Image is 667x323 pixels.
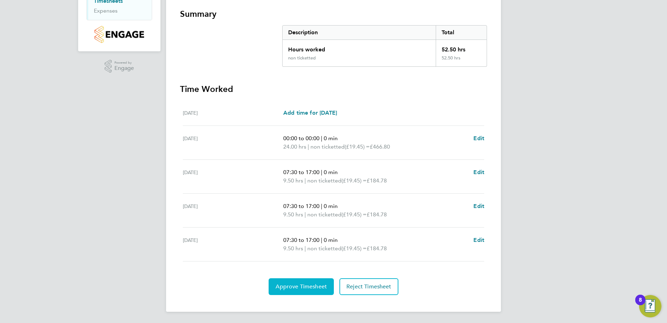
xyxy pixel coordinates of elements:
[436,40,487,55] div: 52.50 hrs
[180,84,487,95] h3: Time Worked
[183,134,283,151] div: [DATE]
[342,177,367,184] span: (£19.45) =
[288,55,316,61] div: non ticketted
[183,202,283,219] div: [DATE]
[324,237,338,243] span: 0 min
[283,109,337,117] a: Add time for [DATE]
[473,169,484,175] span: Edit
[639,295,661,317] button: Open Resource Center, 8 new notifications
[282,25,487,67] div: Summary
[321,203,322,209] span: |
[310,143,345,151] span: non ticketted
[308,143,309,150] span: |
[473,134,484,143] a: Edit
[114,60,134,66] span: Powered by
[324,135,338,142] span: 0 min
[283,203,320,209] span: 07:30 to 17:00
[305,245,306,252] span: |
[183,168,283,185] div: [DATE]
[324,203,338,209] span: 0 min
[183,236,283,253] div: [DATE]
[345,143,370,150] span: (£19.45) =
[283,177,303,184] span: 9.50 hrs
[283,237,320,243] span: 07:30 to 17:00
[283,169,320,175] span: 07:30 to 17:00
[283,211,303,218] span: 9.50 hrs
[180,8,487,20] h3: Summary
[339,278,398,295] button: Reject Timesheet
[307,210,342,219] span: non ticketted
[473,135,484,142] span: Edit
[370,143,390,150] span: £466.80
[276,283,327,290] span: Approve Timesheet
[283,26,436,40] div: Description
[87,26,152,43] a: Go to home page
[305,177,306,184] span: |
[283,143,306,150] span: 24.00 hrs
[473,202,484,210] a: Edit
[283,245,303,252] span: 9.50 hrs
[307,177,342,185] span: non ticketted
[180,8,487,295] section: Timesheet
[283,135,320,142] span: 00:00 to 00:00
[342,211,367,218] span: (£19.45) =
[105,60,134,73] a: Powered byEngage
[473,168,484,177] a: Edit
[321,135,322,142] span: |
[305,211,306,218] span: |
[367,177,387,184] span: £184.78
[283,40,436,55] div: Hours worked
[367,245,387,252] span: £184.78
[321,237,322,243] span: |
[114,65,134,71] span: Engage
[269,278,334,295] button: Approve Timesheet
[473,203,484,209] span: Edit
[473,237,484,243] span: Edit
[324,169,338,175] span: 0 min
[94,7,118,14] a: Expenses
[436,55,487,66] div: 52.50 hrs
[436,26,487,40] div: Total
[639,300,642,309] div: 8
[307,244,342,253] span: non ticketted
[283,109,337,116] span: Add time for [DATE]
[342,245,367,252] span: (£19.45) =
[95,26,144,43] img: countryside-properties-logo-retina.png
[473,236,484,244] a: Edit
[346,283,391,290] span: Reject Timesheet
[367,211,387,218] span: £184.78
[183,109,283,117] div: [DATE]
[321,169,322,175] span: |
